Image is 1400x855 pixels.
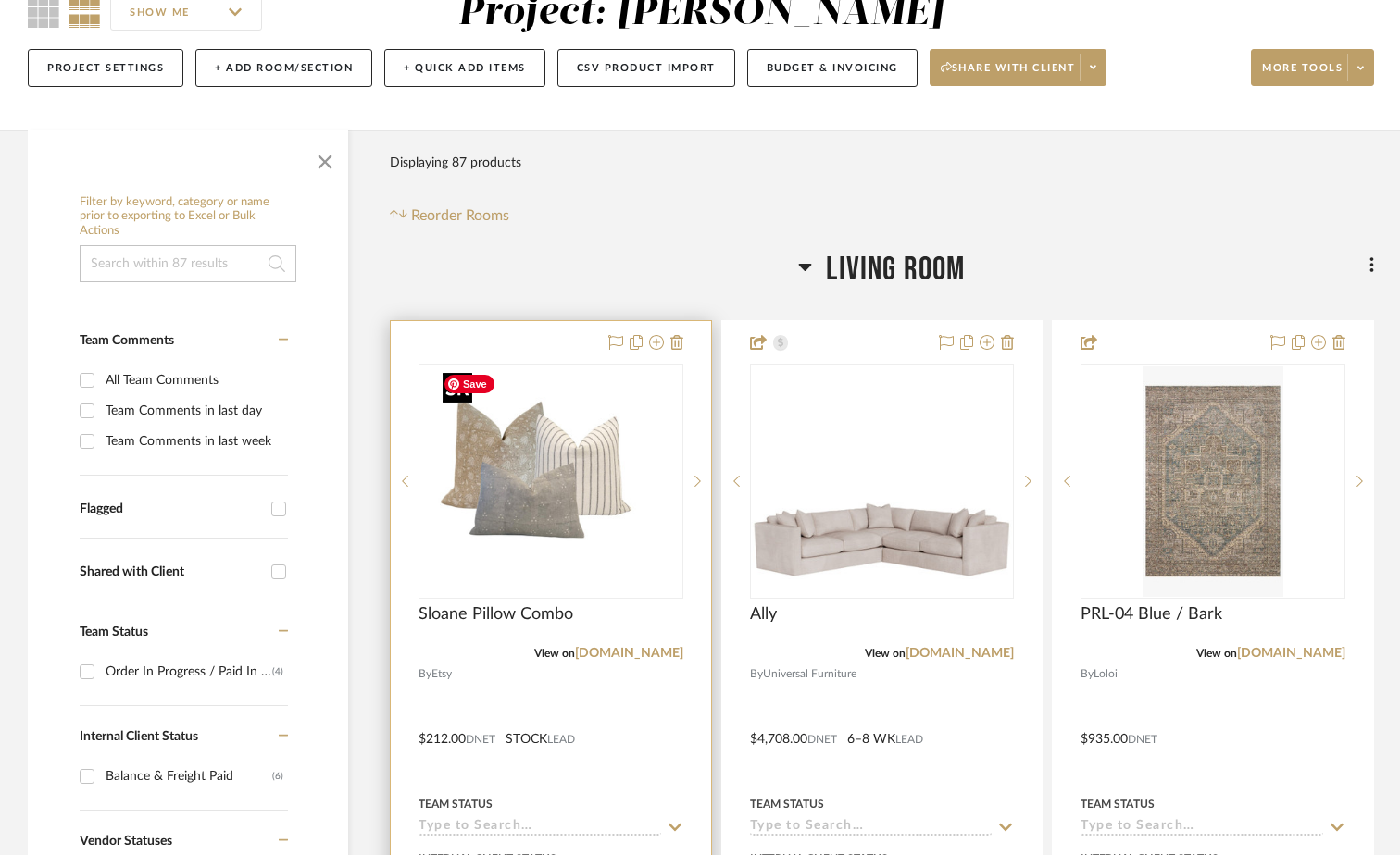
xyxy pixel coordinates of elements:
span: Universal Furniture [763,665,856,683]
img: Ally [752,383,1013,579]
input: Search within 87 results [80,245,296,282]
span: View on [534,648,575,659]
span: Team Comments [80,334,174,347]
button: Reorder Rooms [390,204,509,227]
button: + Add Room/Section [195,49,372,87]
span: Living Room [826,250,965,290]
div: Order In Progress / Paid In Full w/ Freight, No Balance due [106,657,272,687]
div: Team Status [1081,796,1155,812]
button: CSV Product Import [557,49,735,87]
span: Reorder Rooms [411,204,509,227]
input: Type to Search… [419,819,661,836]
span: PRL-04 Blue / Bark [1081,604,1222,625]
button: Share with client [930,49,1107,86]
div: Team Comments in last week [106,427,283,456]
span: Team Status [80,626,148,638]
span: Share with client [941,61,1076,89]
span: View on [865,648,906,659]
div: Shared with Client [80,564,262,580]
div: Displaying 87 products [390,144,521,181]
button: + Quick Add Items [384,49,545,87]
input: Type to Search… [1081,819,1323,836]
span: View on [1196,648,1237,659]
a: [DOMAIN_NAME] [906,647,1014,660]
button: Close [306,140,344,177]
a: [DOMAIN_NAME] [575,647,683,660]
div: (6) [272,762,283,791]
button: Budget & Invoicing [747,49,918,87]
span: Save [444,375,494,393]
span: By [419,665,431,683]
span: Ally [750,604,777,625]
span: Etsy [431,665,452,683]
img: PRL-04 Blue / Bark [1143,366,1282,597]
div: Balance & Freight Paid [106,762,272,791]
div: Team Status [750,796,824,812]
span: Sloane Pillow Combo [419,604,573,625]
button: Project Settings [28,49,183,87]
span: More tools [1262,61,1343,89]
button: More tools [1251,49,1374,86]
div: (4) [272,657,283,687]
div: Flagged [80,502,262,517]
input: Type to Search… [750,819,993,836]
div: Team Status [419,796,493,812]
a: [DOMAIN_NAME] [1237,647,1345,660]
span: By [750,665,763,683]
img: Sloane Pillow Combo [435,366,667,597]
div: Team Comments in last day [106,396,283,426]
div: All Team Comments [106,366,283,395]
span: Vendor Statuses [80,835,172,848]
span: Loloi [1094,665,1118,683]
span: Internal Client Status [80,730,198,743]
span: By [1081,665,1094,683]
div: 0 [419,365,682,598]
h6: Filter by keyword, category or name prior to exporting to Excel or Bulk Actions [80,195,296,239]
div: 0 [751,365,1014,598]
